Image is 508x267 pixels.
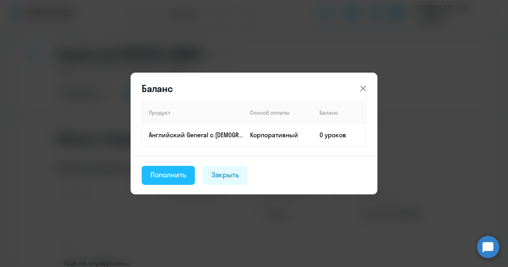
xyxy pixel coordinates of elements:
th: Продукт [142,102,244,124]
button: Пополнить [142,166,195,185]
div: Закрыть [212,170,239,180]
header: Баланс [131,82,377,95]
button: Закрыть [203,166,248,185]
th: Способ оплаты [244,102,313,124]
td: Корпоративный [244,124,313,146]
th: Баланс [313,102,366,124]
td: 0 уроков [313,124,366,146]
p: Английский General с [DEMOGRAPHIC_DATA] преподавателем [149,131,243,139]
div: Пополнить [150,170,186,180]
